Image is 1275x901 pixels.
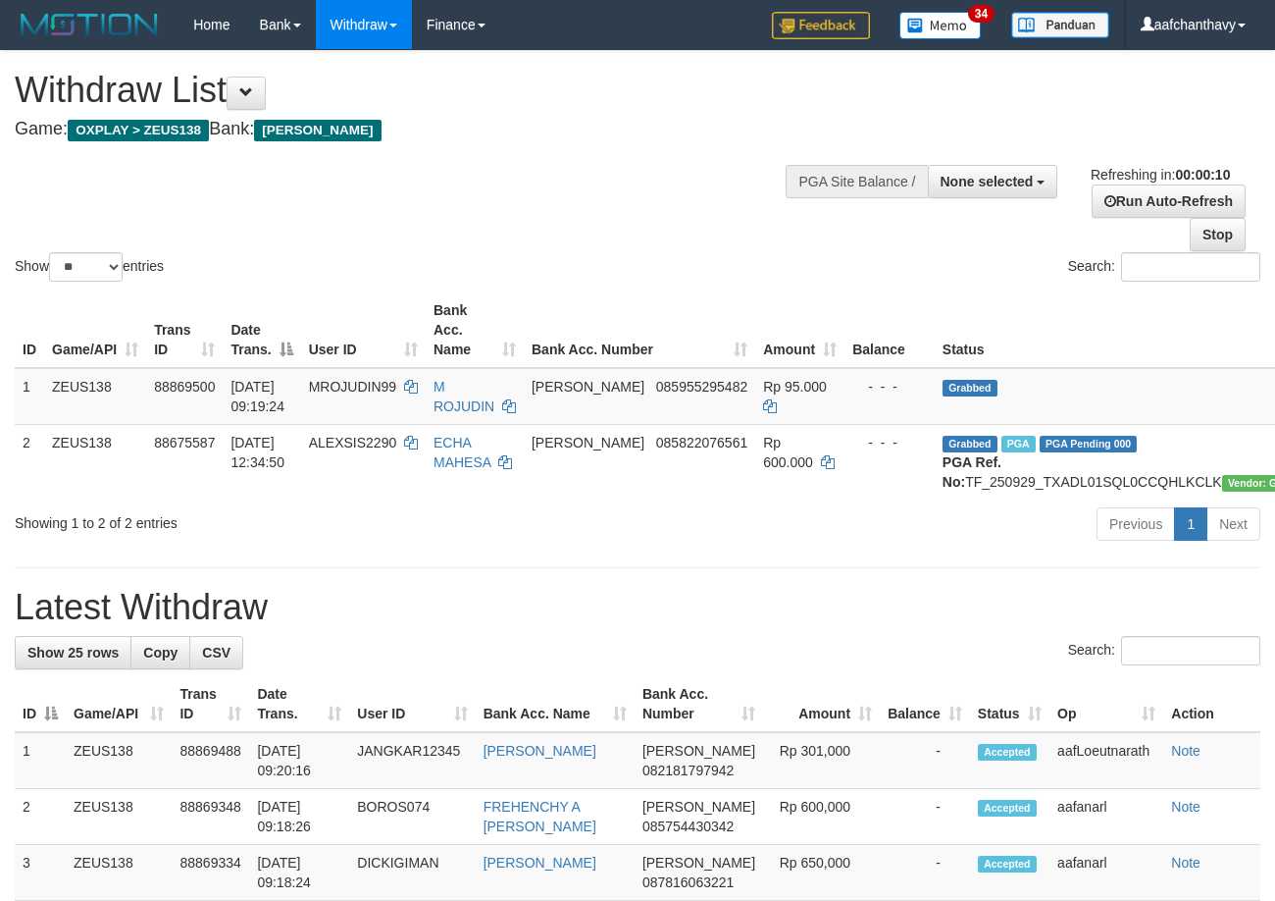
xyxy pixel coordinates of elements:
a: CSV [189,636,243,669]
th: Action [1163,676,1260,732]
td: - [880,845,970,901]
th: Amount: activate to sort column ascending [763,676,880,732]
td: [DATE] 09:20:16 [249,732,349,789]
span: MROJUDIN99 [309,379,396,395]
td: [DATE] 09:18:24 [249,845,349,901]
b: PGA Ref. No: [943,454,1001,490]
span: [PERSON_NAME] [532,435,644,450]
td: DICKIGIMAN [349,845,475,901]
th: Balance: activate to sort column ascending [880,676,970,732]
select: Showentries [49,252,123,282]
span: Marked by aafpengsreynich [1001,436,1036,452]
td: 88869348 [172,789,249,845]
span: Accepted [978,856,1037,873]
label: Search: [1068,252,1260,282]
span: Accepted [978,800,1037,817]
span: [DATE] 12:34:50 [230,435,284,470]
span: None selected [941,174,1034,189]
span: [PERSON_NAME] [642,855,755,871]
a: [PERSON_NAME] [484,855,596,871]
td: aafanarl [1049,845,1163,901]
th: Date Trans.: activate to sort column ascending [249,676,349,732]
a: Note [1171,743,1200,759]
th: Date Trans.: activate to sort column descending [223,292,300,368]
h4: Game: Bank: [15,120,831,139]
td: JANGKAR12345 [349,732,475,789]
th: Trans ID: activate to sort column ascending [146,292,223,368]
span: [PERSON_NAME] [532,379,644,395]
th: User ID: activate to sort column ascending [301,292,426,368]
span: Grabbed [943,436,997,452]
td: BOROS074 [349,789,475,845]
span: Copy 087816063221 to clipboard [642,874,734,890]
span: ALEXSIS2290 [309,435,397,450]
td: [DATE] 09:18:26 [249,789,349,845]
a: Next [1206,507,1260,541]
label: Show entries [15,252,164,282]
img: panduan.png [1011,12,1109,38]
td: ZEUS138 [44,368,146,425]
th: ID: activate to sort column descending [15,676,66,732]
td: 3 [15,845,66,901]
a: Run Auto-Refresh [1092,185,1246,218]
span: PGA Pending [1040,436,1138,452]
span: Rp 95.000 [763,379,827,395]
th: Balance [844,292,935,368]
th: Game/API: activate to sort column ascending [44,292,146,368]
th: Trans ID: activate to sort column ascending [172,676,249,732]
a: Note [1171,799,1200,815]
a: Previous [1096,507,1175,541]
td: 88869488 [172,732,249,789]
span: OXPLAY > ZEUS138 [68,120,209,141]
div: Showing 1 to 2 of 2 entries [15,505,517,533]
span: Copy 085822076561 to clipboard [656,435,747,450]
span: Copy 085955295482 to clipboard [656,379,747,395]
input: Search: [1121,252,1260,282]
th: Op: activate to sort column ascending [1049,676,1163,732]
span: 88869500 [154,379,215,395]
span: Grabbed [943,380,997,397]
span: Refreshing in: [1091,167,1230,183]
a: FREHENCHY A [PERSON_NAME] [484,799,596,834]
label: Search: [1068,636,1260,665]
h1: Withdraw List [15,71,831,110]
td: Rp 600,000 [763,789,880,845]
span: Copy [143,645,178,661]
td: ZEUS138 [66,732,172,789]
td: - [880,732,970,789]
span: 34 [968,5,994,23]
h1: Latest Withdraw [15,588,1260,627]
a: Copy [130,636,190,669]
td: 88869334 [172,845,249,901]
img: Button%20Memo.svg [899,12,982,39]
span: Accepted [978,744,1037,761]
th: Bank Acc. Number: activate to sort column ascending [524,292,755,368]
th: Game/API: activate to sort column ascending [66,676,172,732]
td: ZEUS138 [66,845,172,901]
a: Stop [1190,218,1246,251]
span: [DATE] 09:19:24 [230,379,284,414]
span: [PERSON_NAME] [642,799,755,815]
span: CSV [202,645,230,661]
img: Feedback.jpg [772,12,870,39]
a: [PERSON_NAME] [484,743,596,759]
div: - - - [852,433,927,452]
td: ZEUS138 [44,424,146,500]
strong: 00:00:10 [1175,167,1230,183]
a: 1 [1174,507,1207,541]
a: Note [1171,855,1200,871]
input: Search: [1121,636,1260,665]
th: ID [15,292,44,368]
span: Show 25 rows [27,645,119,661]
span: Copy 085754430342 to clipboard [642,819,734,834]
span: 88675587 [154,435,215,450]
th: Amount: activate to sort column ascending [755,292,844,368]
td: 2 [15,424,44,500]
img: MOTION_logo.png [15,10,164,39]
span: Copy 082181797942 to clipboard [642,763,734,778]
span: [PERSON_NAME] [642,743,755,759]
a: ECHA MAHESA [433,435,490,470]
td: 1 [15,368,44,425]
th: User ID: activate to sort column ascending [349,676,475,732]
td: 2 [15,789,66,845]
